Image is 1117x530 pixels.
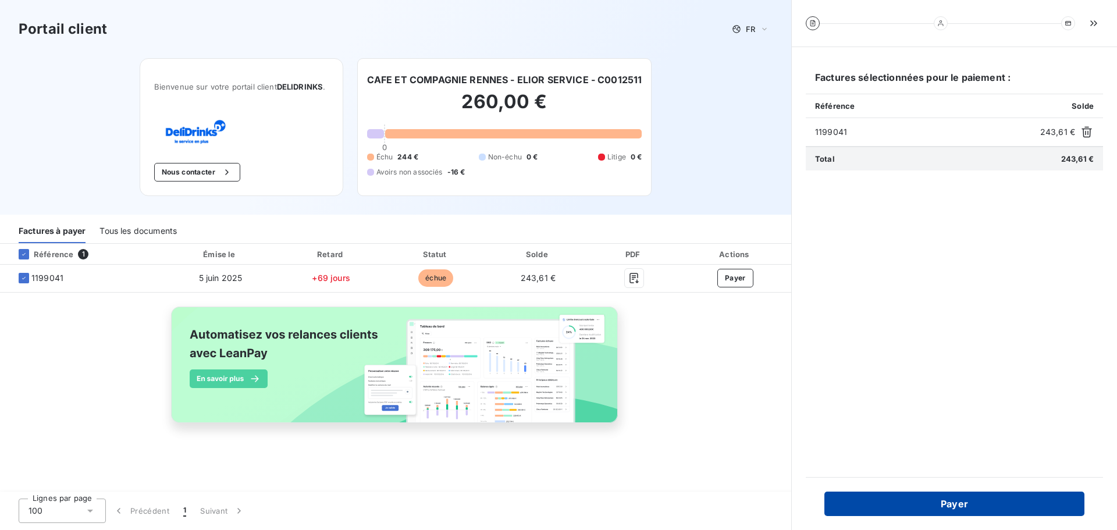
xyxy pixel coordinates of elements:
button: Payer [824,492,1084,516]
span: Non-échu [488,152,522,162]
span: 1199041 [31,272,63,284]
img: banner [161,300,631,443]
h3: Portail client [19,19,107,40]
button: Suivant [193,499,252,523]
div: Statut [386,248,485,260]
span: Total [815,154,835,163]
span: 0 € [631,152,642,162]
h2: 260,00 € [367,90,642,125]
div: Retard [280,248,382,260]
button: Précédent [106,499,176,523]
span: +69 jours [312,273,350,283]
span: 5 juin 2025 [199,273,243,283]
span: Avoirs non associés [376,167,443,177]
span: 1199041 [815,126,1036,138]
button: Nous contacter [154,163,240,182]
span: 0 € [527,152,538,162]
div: PDF [591,248,677,260]
span: Référence [815,101,855,111]
span: 244 € [397,152,418,162]
span: Solde [1072,101,1094,111]
span: Bienvenue sur votre portail client . [154,82,329,91]
img: Company logo [154,119,229,144]
span: FR [746,24,755,34]
div: Actions [682,248,789,260]
div: Émise le [165,248,276,260]
span: 100 [29,505,42,517]
div: Référence [9,249,73,259]
span: Litige [607,152,626,162]
h6: CAFE ET COMPAGNIE RENNES - ELIOR SERVICE - C0012511 [367,73,642,87]
span: 1 [78,249,88,259]
div: Tous les documents [99,219,177,243]
div: Factures à payer [19,219,86,243]
span: Échu [376,152,393,162]
span: 243,61 € [521,273,556,283]
div: Solde [490,248,586,260]
button: Payer [717,269,753,287]
span: 243,61 € [1040,126,1075,138]
span: échue [418,269,453,287]
span: 243,61 € [1061,154,1094,163]
span: -16 € [447,167,465,177]
span: 1 [183,505,186,517]
h6: Factures sélectionnées pour le paiement : [806,70,1103,94]
span: DELIDRINKS [277,82,323,91]
button: 1 [176,499,193,523]
span: 0 [382,143,387,152]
